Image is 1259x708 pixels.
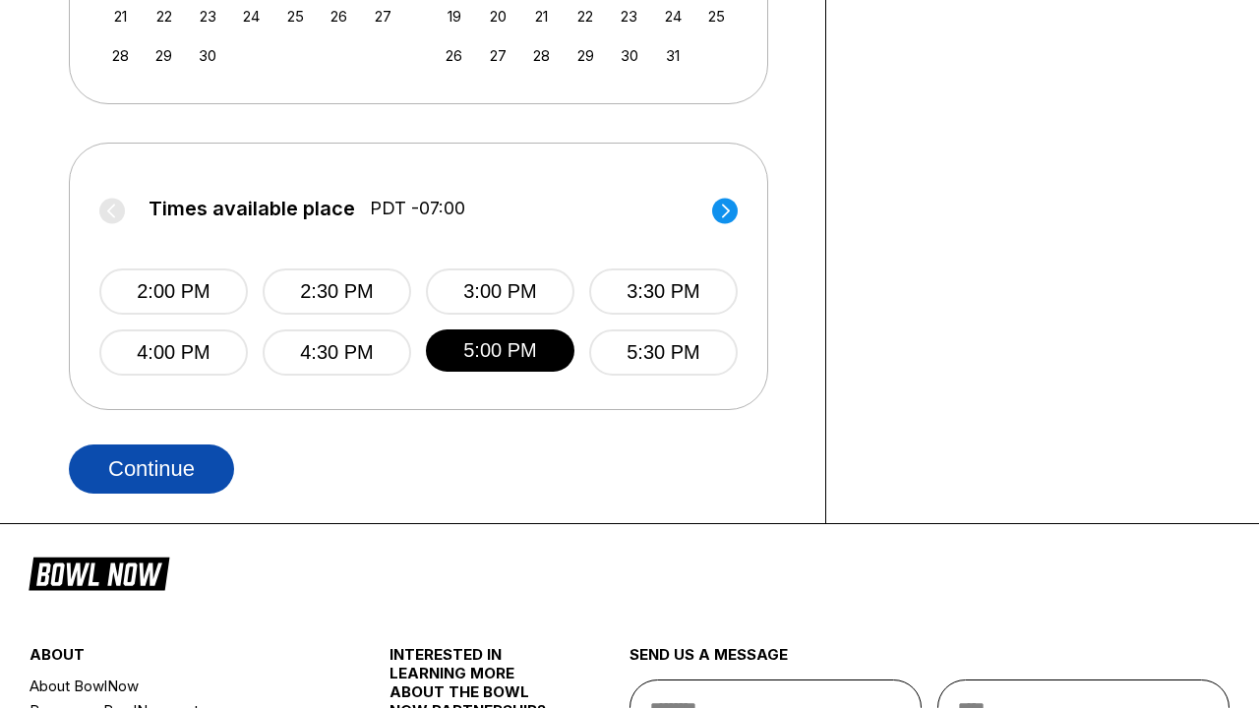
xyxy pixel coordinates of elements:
div: Choose Monday, September 22nd, 2025 [150,3,177,29]
div: Choose Tuesday, October 21st, 2025 [528,3,555,29]
div: about [30,645,330,674]
div: Choose Monday, October 20th, 2025 [485,3,511,29]
div: Choose Thursday, October 30th, 2025 [616,42,642,69]
button: 3:30 PM [589,268,738,315]
button: Continue [69,444,234,494]
div: Choose Wednesday, September 24th, 2025 [238,3,265,29]
div: Choose Wednesday, October 22nd, 2025 [572,3,599,29]
div: Choose Friday, September 26th, 2025 [326,3,352,29]
button: 5:30 PM [589,329,738,376]
div: Choose Saturday, October 25th, 2025 [703,3,730,29]
div: Choose Friday, October 24th, 2025 [660,3,687,29]
div: Choose Saturday, September 27th, 2025 [370,3,396,29]
div: Choose Tuesday, September 30th, 2025 [195,42,221,69]
span: Times available place [149,198,355,219]
div: Choose Wednesday, October 29th, 2025 [572,42,599,69]
div: Choose Sunday, October 26th, 2025 [441,42,467,69]
button: 4:00 PM [99,329,248,376]
div: Choose Thursday, October 23rd, 2025 [616,3,642,29]
button: 3:00 PM [426,268,574,315]
div: Choose Sunday, September 21st, 2025 [107,3,134,29]
div: Choose Tuesday, October 28th, 2025 [528,42,555,69]
div: Choose Monday, October 27th, 2025 [485,42,511,69]
div: Choose Sunday, September 28th, 2025 [107,42,134,69]
div: Choose Sunday, October 19th, 2025 [441,3,467,29]
button: 5:00 PM [426,329,574,372]
button: 2:00 PM [99,268,248,315]
span: PDT -07:00 [370,198,465,219]
button: 4:30 PM [263,329,411,376]
div: Choose Friday, October 31st, 2025 [660,42,687,69]
div: Choose Monday, September 29th, 2025 [150,42,177,69]
a: About BowlNow [30,674,330,698]
div: Choose Thursday, September 25th, 2025 [282,3,309,29]
button: 2:30 PM [263,268,411,315]
div: send us a message [629,645,1229,679]
div: Choose Tuesday, September 23rd, 2025 [195,3,221,29]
